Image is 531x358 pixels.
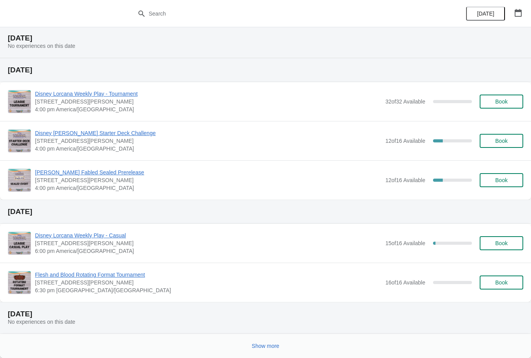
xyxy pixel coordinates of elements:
span: 15 of 16 Available [385,240,425,246]
span: Disney [PERSON_NAME] Starter Deck Challenge [35,129,381,137]
span: 32 of 32 Available [385,98,425,105]
img: Flesh and Blood Rotating Format Tournament | 2040 Louetta Rd Ste I Spring, TX 77388 | 6:30 pm Ame... [8,271,31,294]
h2: [DATE] [8,310,523,318]
span: 4:00 pm America/[GEOGRAPHIC_DATA] [35,105,381,113]
img: Disney Lorcana Weekly Play - Casual | 2040 Louetta Rd Ste I Spring, TX 77388 | 6:00 pm America/Ch... [8,232,31,254]
button: Book [480,236,523,250]
button: Book [480,173,523,187]
span: Flesh and Blood Rotating Format Tournament [35,271,381,279]
h2: [DATE] [8,66,523,74]
button: Show more [249,339,283,353]
span: Disney Lorcana Weekly Play - Casual [35,232,381,239]
h2: [DATE] [8,34,523,42]
span: Book [495,138,508,144]
h2: [DATE] [8,208,523,216]
span: Book [495,177,508,183]
span: [STREET_ADDRESS][PERSON_NAME] [35,239,381,247]
span: [PERSON_NAME] Fabled Sealed Prerelease [35,168,381,176]
span: Book [495,240,508,246]
span: Book [495,98,508,105]
span: 6:00 pm America/[GEOGRAPHIC_DATA] [35,247,381,255]
span: 12 of 16 Available [385,177,425,183]
span: [STREET_ADDRESS][PERSON_NAME] [35,137,381,145]
span: [STREET_ADDRESS][PERSON_NAME] [35,176,381,184]
span: 4:00 pm America/[GEOGRAPHIC_DATA] [35,184,381,192]
input: Search [148,7,398,21]
img: Disney Lorcana Weekly Play - Tournament | 2040 Louetta Rd Ste I Spring, TX 77388 | 4:00 pm Americ... [8,90,31,113]
button: [DATE] [466,7,505,21]
span: 4:00 pm America/[GEOGRAPHIC_DATA] [35,145,381,153]
span: Disney Lorcana Weekly Play - Tournament [35,90,381,98]
span: 6:30 pm [GEOGRAPHIC_DATA]/[GEOGRAPHIC_DATA] [35,286,381,294]
span: [STREET_ADDRESS][PERSON_NAME] [35,279,381,286]
span: 12 of 16 Available [385,138,425,144]
span: Show more [252,343,279,349]
span: 16 of 16 Available [385,279,425,286]
span: Book [495,279,508,286]
span: No experiences on this date [8,43,75,49]
button: Book [480,276,523,290]
span: No experiences on this date [8,319,75,325]
img: Disney Lorcana Starter Deck Challenge | 2040 Louetta Rd Ste I Spring, TX 77388 | 4:00 pm America/... [8,130,31,152]
span: [DATE] [477,11,494,17]
button: Book [480,134,523,148]
span: [STREET_ADDRESS][PERSON_NAME] [35,98,381,105]
img: Lorcana Fabled Sealed Prerelease | 2040 Louetta Road, Spring, TX, USA | 4:00 pm America/Chicago [8,169,31,191]
button: Book [480,95,523,109]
